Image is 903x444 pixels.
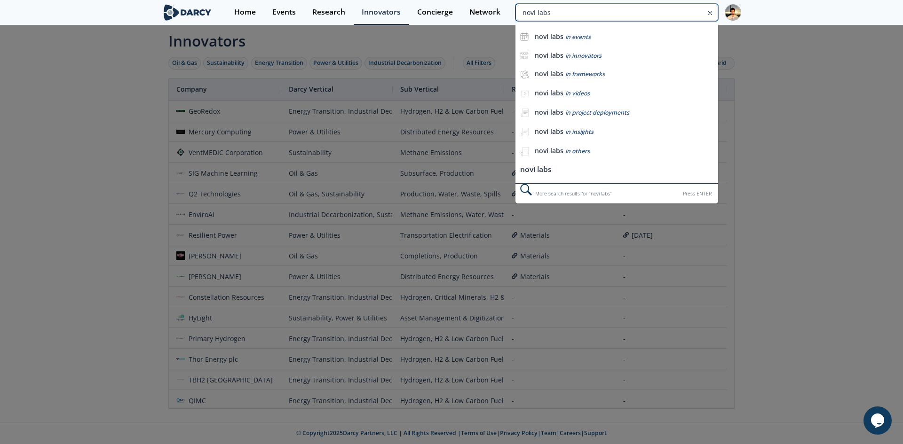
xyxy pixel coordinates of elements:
[725,4,741,21] img: Profile
[535,32,563,41] b: novi labs
[515,161,718,179] li: novi labs
[417,8,453,16] div: Concierge
[565,70,605,78] span: in frameworks
[520,51,529,60] img: icon
[683,189,712,199] div: Press ENTER
[515,183,718,203] div: More search results for " novi labs "
[535,88,563,97] b: novi labs
[863,406,894,435] iframe: chat widget
[565,89,590,97] span: in videos
[234,8,256,16] div: Home
[535,146,563,155] b: novi labs
[362,8,401,16] div: Innovators
[565,33,591,41] span: in events
[515,4,718,21] input: Advanced Search
[535,108,563,117] b: novi labs
[162,4,213,21] img: logo-wide.svg
[272,8,296,16] div: Events
[565,147,590,155] span: in others
[535,69,563,78] b: novi labs
[565,109,629,117] span: in project deployments
[535,127,563,136] b: novi labs
[535,51,563,60] b: novi labs
[565,128,594,136] span: in insights
[520,32,529,41] img: icon
[312,8,345,16] div: Research
[565,52,602,60] span: in innovators
[469,8,500,16] div: Network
